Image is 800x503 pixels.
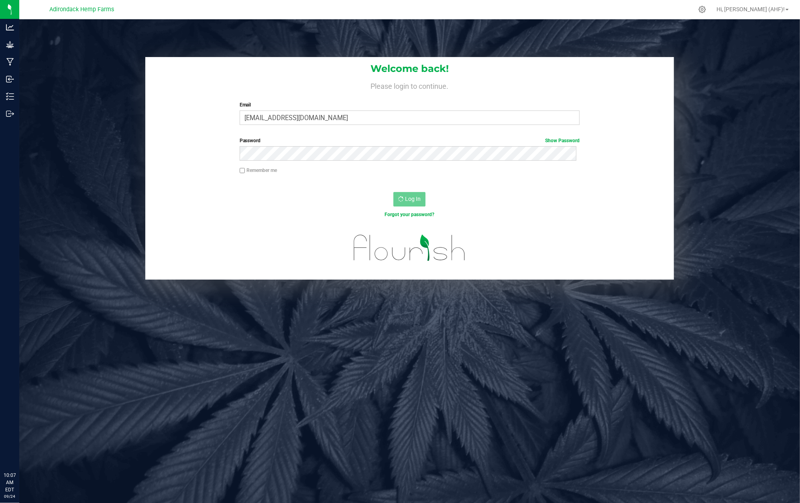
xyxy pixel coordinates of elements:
[6,75,14,83] inline-svg: Inbound
[6,41,14,49] inline-svg: Grow
[405,196,421,202] span: Log In
[50,6,114,13] span: Adirondack Hemp Farms
[385,212,434,217] a: Forgot your password?
[240,168,245,174] input: Remember me
[240,167,277,174] label: Remember me
[145,63,674,74] h1: Welcome back!
[4,472,16,493] p: 10:07 AM EDT
[393,192,425,207] button: Log In
[145,80,674,90] h4: Please login to continue.
[240,101,580,108] label: Email
[6,110,14,118] inline-svg: Outbound
[697,6,707,13] div: Manage settings
[6,23,14,31] inline-svg: Analytics
[240,138,261,143] span: Password
[717,6,785,12] span: Hi, [PERSON_NAME] (AHF)!
[4,493,16,499] p: 09/24
[545,138,580,143] a: Show Password
[6,92,14,100] inline-svg: Inventory
[344,227,476,269] img: flourish_logo.svg
[6,58,14,66] inline-svg: Manufacturing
